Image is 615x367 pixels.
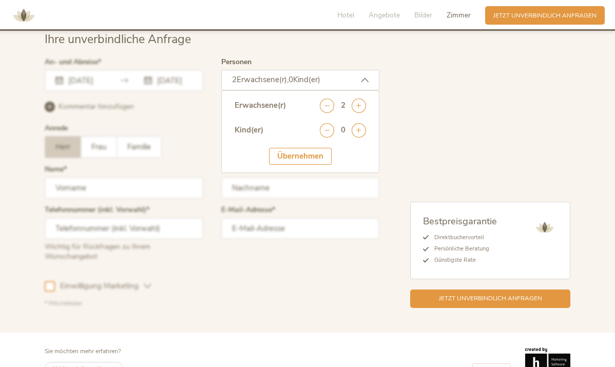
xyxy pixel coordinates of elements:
label: Personen [221,59,252,66]
div: Erwachsene(r) [235,100,286,111]
span: Hotel [337,10,354,20]
span: Bilder [414,10,432,20]
span: 0 [289,74,293,85]
a: AMONTI & LUNARIS Wellnessresort [8,12,39,18]
li: Direktbuchervorteil [429,232,497,243]
div: 2 [341,100,345,111]
span: Sie möchten mehr erfahren? [45,347,121,355]
div: Kind(er) [235,125,263,136]
span: Jetzt unverbindlich anfragen [493,11,597,20]
span: Zimmer [447,10,471,20]
span: Jetzt unverbindlich anfragen [439,294,542,303]
img: AMONTI & LUNARIS Wellnessresort [532,215,558,240]
span: Erwachsene(r), [237,74,289,85]
div: Übernehmen [269,148,332,165]
span: Ihre unverbindliche Anfrage [45,31,191,47]
span: Angebote [369,10,400,20]
span: Bestpreisgarantie [423,215,497,227]
li: Günstigste Rate [429,255,497,266]
li: Persönliche Beratung [429,243,497,255]
span: Kind(er) [293,74,320,85]
div: 0 [341,125,345,136]
span: 2 [232,74,237,85]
